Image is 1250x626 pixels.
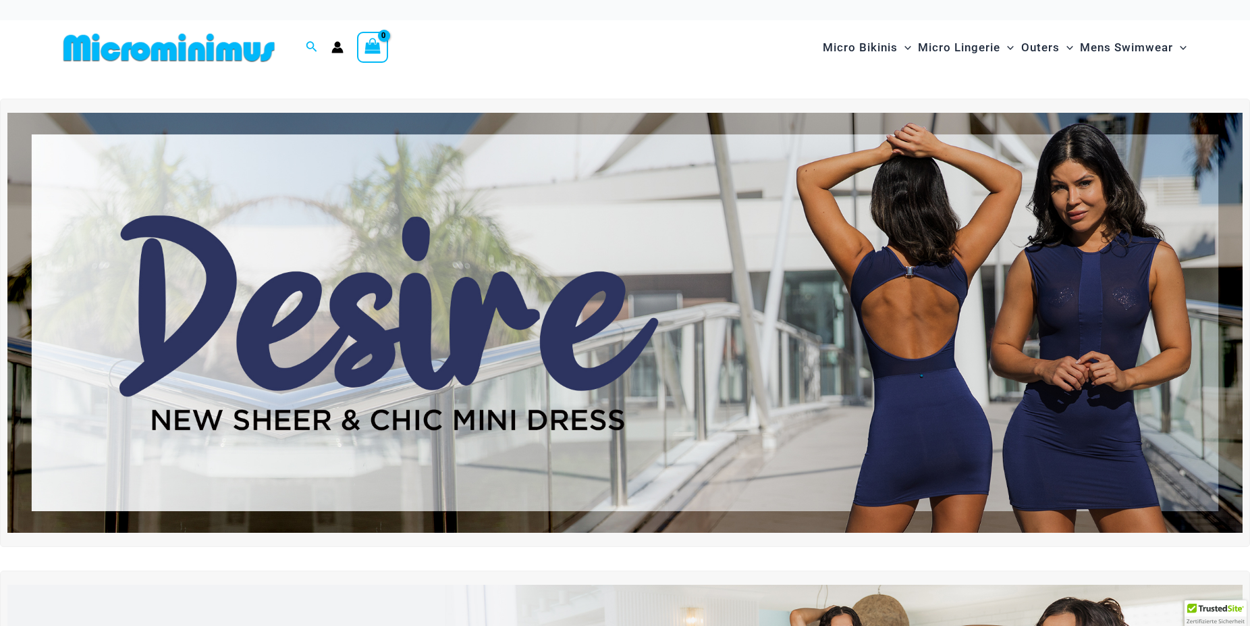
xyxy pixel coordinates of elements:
[1185,600,1247,626] div: TrustedSite Certified
[1018,27,1077,68] a: OutersMenu ToggleMenu Toggle
[918,30,1000,65] span: Micro Lingerie
[823,30,898,65] span: Micro Bikinis
[306,39,318,56] a: Search icon link
[1077,27,1190,68] a: Mens SwimwearMenu ToggleMenu Toggle
[1060,30,1073,65] span: Menu Toggle
[898,30,911,65] span: Menu Toggle
[331,41,344,53] a: Account icon link
[1000,30,1014,65] span: Menu Toggle
[357,32,388,63] a: View Shopping Cart, empty
[817,25,1192,70] nav: Site Navigation
[7,113,1243,533] img: Desire me Navy Dress
[1080,30,1173,65] span: Mens Swimwear
[1021,30,1060,65] span: Outers
[819,27,915,68] a: Micro BikinisMenu ToggleMenu Toggle
[915,27,1017,68] a: Micro LingerieMenu ToggleMenu Toggle
[1173,30,1187,65] span: Menu Toggle
[58,32,280,63] img: MM SHOP LOGO FLAT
